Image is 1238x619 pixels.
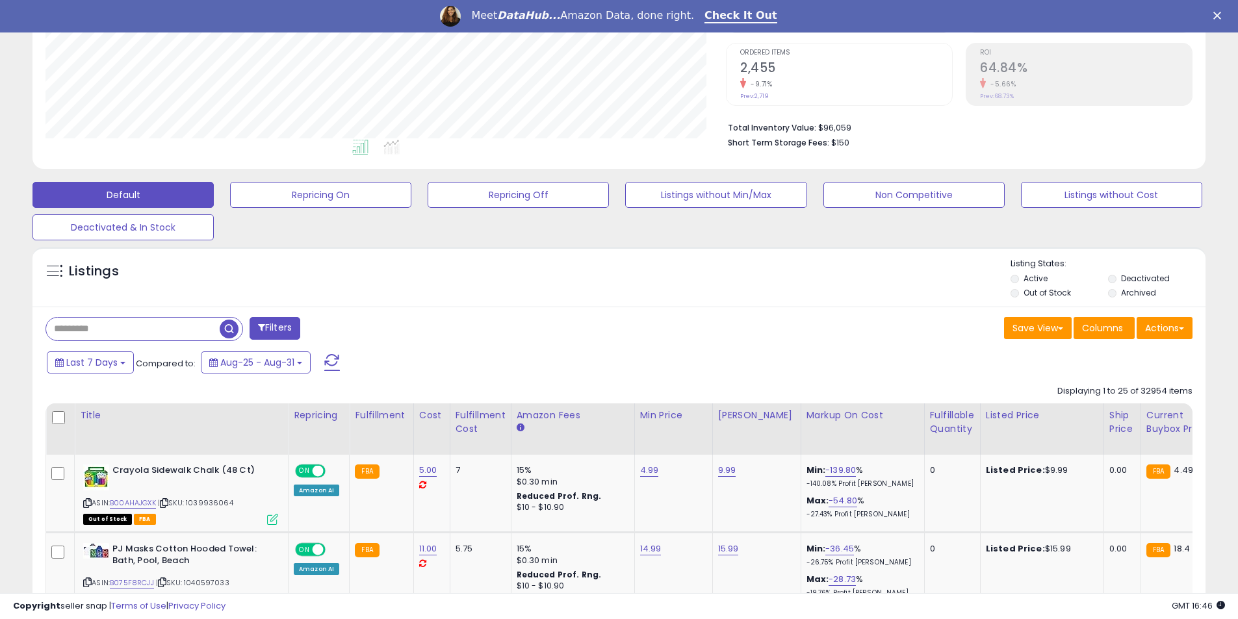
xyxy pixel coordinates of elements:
[728,137,829,148] b: Short Term Storage Fees:
[806,573,829,585] b: Max:
[1174,464,1193,476] span: 4.49
[986,409,1098,422] div: Listed Price
[517,464,625,476] div: 15%
[806,494,829,507] b: Max:
[986,543,1094,555] div: $15.99
[806,542,826,555] b: Min:
[83,543,109,559] img: 41VC4Z3GZTL._SL40_.jpg
[296,544,313,555] span: ON
[66,356,118,369] span: Last 7 Days
[419,409,445,422] div: Cost
[806,464,826,476] b: Min:
[517,476,625,488] div: $0.30 min
[930,409,975,436] div: Fulfillable Quantity
[740,60,952,78] h2: 2,455
[324,466,344,477] span: OFF
[517,569,602,580] b: Reduced Prof. Rng.
[201,351,311,373] button: Aug-25 - Aug-31
[801,403,924,455] th: The percentage added to the cost of goods (COGS) that forms the calculator for Min & Max prices.
[419,464,437,477] a: 5.00
[640,542,662,555] a: 14.99
[806,510,914,519] p: -27.43% Profit [PERSON_NAME]
[806,479,914,488] p: -140.08% Profit [PERSON_NAME]
[471,9,694,22] div: Meet Amazon Data, done right.
[456,464,501,476] div: 7
[1146,409,1213,436] div: Current Buybox Price
[1021,182,1202,208] button: Listings without Cost
[69,262,119,281] h5: Listings
[355,409,407,422] div: Fulfillment
[1004,317,1072,339] button: Save View
[640,464,659,477] a: 4.99
[1146,543,1170,557] small: FBA
[986,542,1045,555] b: Listed Price:
[980,92,1014,100] small: Prev: 68.73%
[517,490,602,501] b: Reduced Prof. Rng.
[168,600,226,612] a: Privacy Policy
[428,182,609,208] button: Repricing Off
[1121,273,1170,284] label: Deactivated
[156,577,229,588] span: | SKU: 1040597033
[83,514,132,525] span: All listings that are currently out of stock and unavailable for purchase on Amazon
[440,6,461,27] img: Profile image for Georgie
[1213,12,1226,19] div: Close
[517,502,625,513] div: $10 - $10.90
[823,182,1005,208] button: Non Competitive
[83,464,109,490] img: 51wKXoKmgHL._SL40_.jpg
[829,494,857,507] a: -54.80
[740,49,952,57] span: Ordered Items
[1074,317,1135,339] button: Columns
[1082,322,1123,335] span: Columns
[456,543,501,555] div: 5.75
[740,92,769,100] small: Prev: 2,719
[1011,258,1206,270] p: Listing States:
[1121,287,1156,298] label: Archived
[1109,464,1131,476] div: 0.00
[831,136,849,149] span: $150
[704,9,777,23] a: Check It Out
[296,466,313,477] span: ON
[324,544,344,555] span: OFF
[825,542,854,555] a: -36.45
[13,600,60,612] strong: Copyright
[250,317,300,340] button: Filters
[986,464,1045,476] b: Listed Price:
[806,409,919,422] div: Markup on Cost
[230,182,411,208] button: Repricing On
[728,119,1183,134] li: $96,059
[294,409,344,422] div: Repricing
[220,356,294,369] span: Aug-25 - Aug-31
[1057,385,1193,398] div: Displaying 1 to 25 of 32954 items
[294,485,339,496] div: Amazon AI
[1109,543,1131,555] div: 0.00
[806,558,914,567] p: -26.75% Profit [PERSON_NAME]
[930,543,970,555] div: 0
[640,409,707,422] div: Min Price
[806,464,914,488] div: %
[134,514,156,525] span: FBA
[1024,273,1048,284] label: Active
[718,542,739,555] a: 15.99
[806,574,914,598] div: %
[718,409,795,422] div: [PERSON_NAME]
[497,9,560,21] i: DataHub...
[517,422,524,434] small: Amazon Fees.
[419,542,437,555] a: 11.00
[13,600,226,613] div: seller snap | |
[83,464,278,524] div: ASIN:
[986,464,1094,476] div: $9.99
[1137,317,1193,339] button: Actions
[80,409,283,422] div: Title
[355,464,379,479] small: FBA
[1109,409,1135,436] div: Ship Price
[517,409,629,422] div: Amazon Fees
[47,351,134,373] button: Last 7 Days
[110,498,156,509] a: B00AHAJGXK
[158,498,233,508] span: | SKU: 1039936064
[517,543,625,555] div: 15%
[625,182,806,208] button: Listings without Min/Max
[456,409,506,436] div: Fulfillment Cost
[1172,600,1225,612] span: 2025-09-8 16:46 GMT
[517,555,625,566] div: $0.30 min
[806,543,914,567] div: %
